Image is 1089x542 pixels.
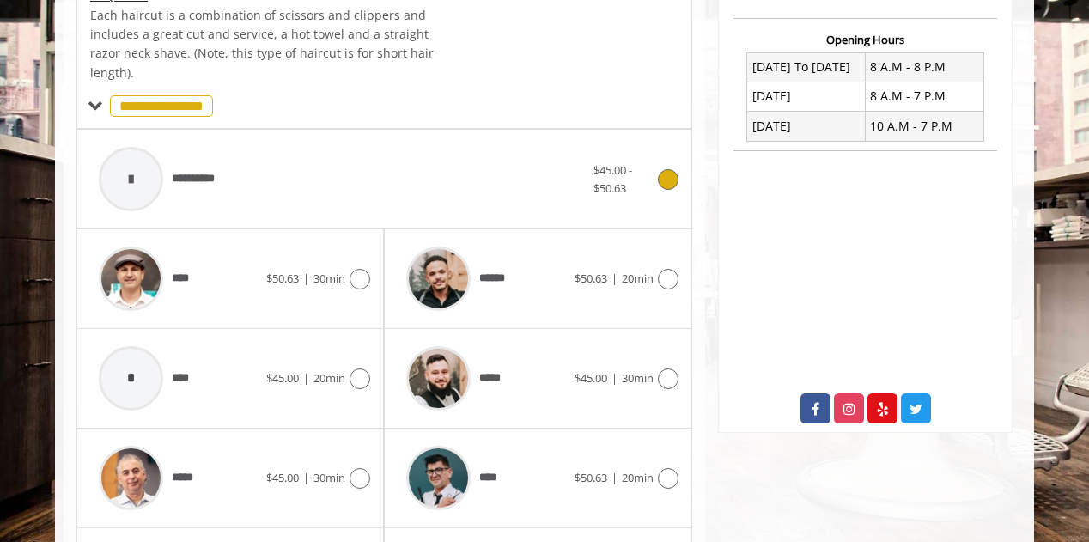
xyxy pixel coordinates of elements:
[622,370,654,386] span: 30min
[865,52,983,82] td: 8 A.M - 8 P.M
[733,33,997,46] h3: Opening Hours
[266,271,299,286] span: $50.63
[747,82,866,111] td: [DATE]
[611,271,618,286] span: |
[593,162,632,196] span: $45.00 - $50.63
[747,52,866,82] td: [DATE] To [DATE]
[266,370,299,386] span: $45.00
[90,7,434,81] span: Each haircut is a combination of scissors and clippers and includes a great cut and service, a ho...
[313,470,345,485] span: 30min
[611,370,618,386] span: |
[303,271,309,286] span: |
[575,470,607,485] span: $50.63
[266,470,299,485] span: $45.00
[622,271,654,286] span: 20min
[575,370,607,386] span: $45.00
[865,82,983,111] td: 8 A.M - 7 P.M
[575,271,607,286] span: $50.63
[303,470,309,485] span: |
[622,470,654,485] span: 20min
[303,370,309,386] span: |
[747,112,866,141] td: [DATE]
[865,112,983,141] td: 10 A.M - 7 P.M
[611,470,618,485] span: |
[313,370,345,386] span: 20min
[313,271,345,286] span: 30min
